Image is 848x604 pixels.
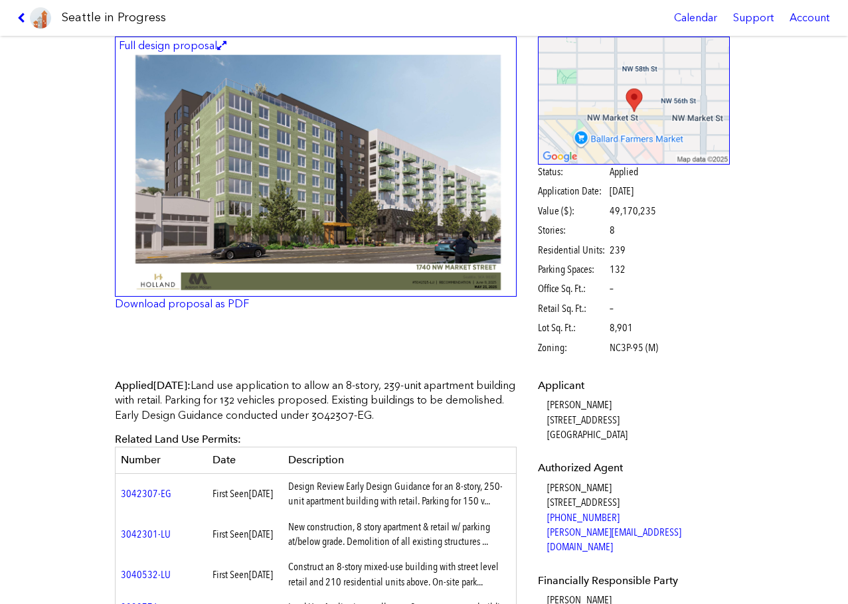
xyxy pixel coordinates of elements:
[610,204,656,218] span: 49,170,235
[538,461,730,475] dt: Authorized Agent
[538,340,608,355] span: Zoning:
[115,37,517,297] img: 1.jpg
[115,379,191,392] span: Applied :
[610,340,658,355] span: NC3P-95 (M)
[207,514,283,555] td: First Seen
[610,262,626,277] span: 132
[283,514,517,555] td: New construction, 8 story apartment & retail w/ parking at/below grade. Demolition of all existin...
[283,473,517,514] td: Design Review Early Design Guidance for an 8-story, 250-unit apartment building with retail. Park...
[610,185,634,197] span: [DATE]
[538,281,608,296] span: Office Sq. Ft.:
[30,7,51,29] img: favicon-96x96.png
[538,223,608,238] span: Stories:
[283,447,517,473] th: Description
[115,37,517,297] a: Full design proposal
[207,473,283,514] td: First Seen
[610,243,626,258] span: 239
[249,487,273,500] span: [DATE]
[117,38,228,53] figcaption: Full design proposal
[547,481,730,555] dd: [PERSON_NAME] [STREET_ADDRESS]
[610,321,633,335] span: 8,901
[538,204,608,218] span: Value ($):
[283,554,517,595] td: Construct an 8-story mixed-use building with street level retail and 210 residential units above....
[547,526,681,553] a: [PERSON_NAME][EMAIL_ADDRESS][DOMAIN_NAME]
[610,301,614,316] span: –
[207,554,283,595] td: First Seen
[121,528,171,540] a: 3042301-LU
[115,297,249,310] a: Download proposal as PDF
[115,433,241,445] span: Related Land Use Permits:
[249,528,273,540] span: [DATE]
[538,184,608,198] span: Application Date:
[538,573,730,588] dt: Financially Responsible Party
[153,379,187,392] span: [DATE]
[207,447,283,473] th: Date
[538,37,730,165] img: staticmap
[610,165,638,179] span: Applied
[547,511,620,524] a: [PHONE_NUMBER]
[610,223,615,238] span: 8
[538,301,608,316] span: Retail Sq. Ft.:
[538,165,608,179] span: Status:
[538,378,730,393] dt: Applicant
[547,398,730,442] dd: [PERSON_NAME] [STREET_ADDRESS] [GEOGRAPHIC_DATA]
[62,9,166,26] h1: Seattle in Progress
[115,447,207,473] th: Number
[115,378,517,423] p: Land use application to allow an 8-story, 239-unit apartment building with retail. Parking for 13...
[121,487,171,500] a: 3042307-EG
[538,321,608,335] span: Lot Sq. Ft.:
[610,281,614,296] span: –
[249,568,273,581] span: [DATE]
[121,568,171,581] a: 3040532-LU
[538,243,608,258] span: Residential Units:
[538,262,608,277] span: Parking Spaces:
